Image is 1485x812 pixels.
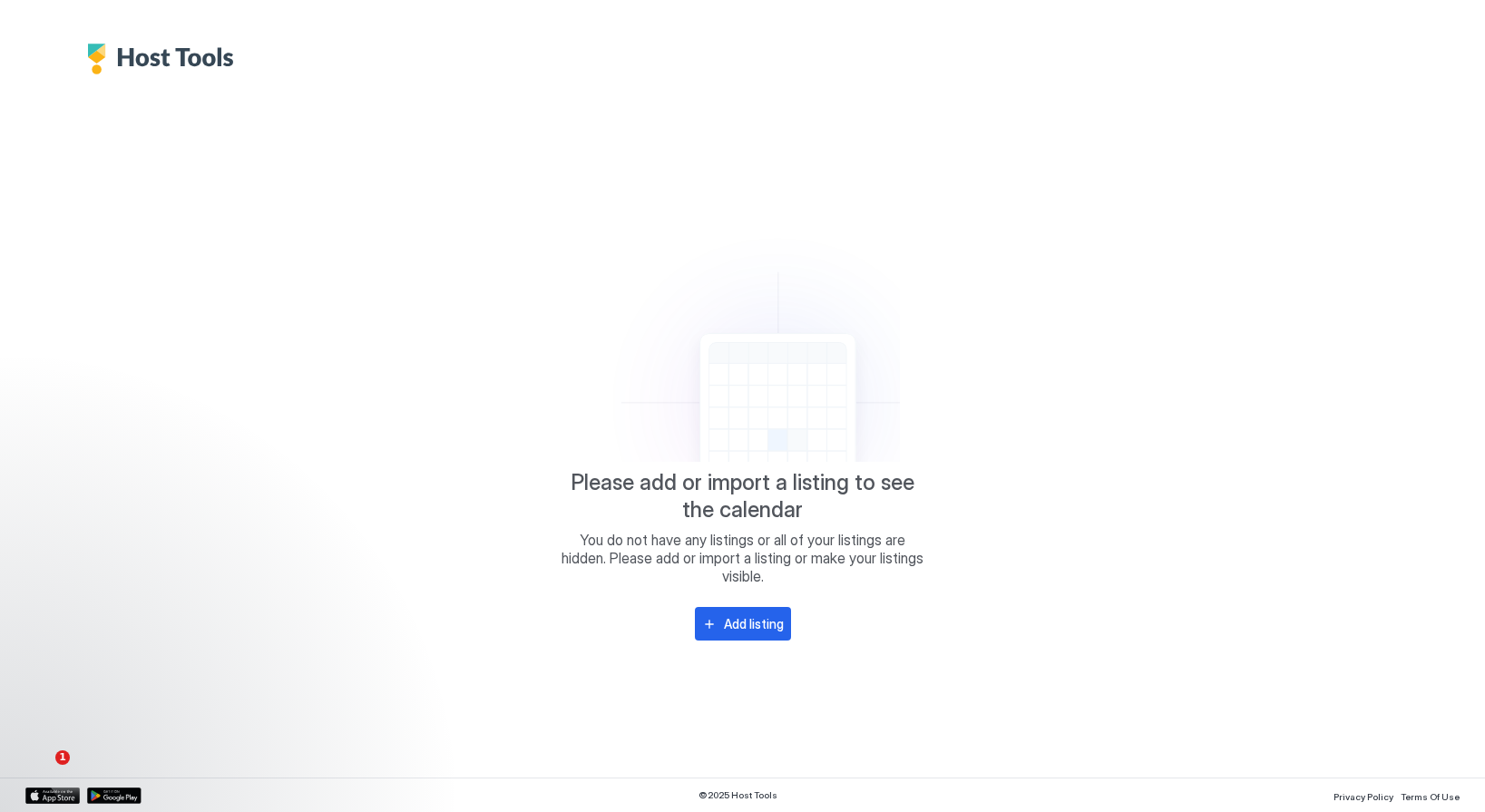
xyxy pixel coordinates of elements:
span: Terms Of Use [1401,791,1460,802]
div: Add listing [724,614,784,633]
iframe: Intercom live chat [18,750,62,794]
button: Add listing [695,607,791,641]
a: Privacy Policy [1334,786,1393,805]
div: Host Tools Logo [87,44,243,74]
span: © 2025 Host Tools [699,789,777,801]
span: You do not have any listings or all of your listings are hidden. Please add or import a listing o... [562,531,924,585]
a: App Store [25,788,80,804]
a: Terms Of Use [1401,786,1460,805]
span: 1 [55,750,70,765]
span: Privacy Policy [1334,791,1393,802]
a: Google Play Store [87,788,142,804]
span: Please add or import a listing to see the calendar [562,469,924,523]
iframe: Intercom notifications message [14,636,376,763]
